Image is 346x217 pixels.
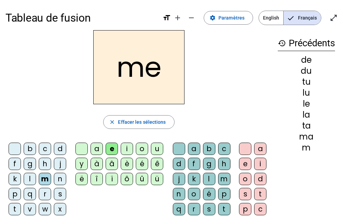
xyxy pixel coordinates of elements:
div: g [203,158,215,170]
div: tu [278,78,335,86]
div: e [106,143,118,155]
div: h [39,158,51,170]
div: k [188,173,200,185]
div: ma [278,133,335,141]
div: d [54,143,66,155]
div: c [254,203,266,215]
button: Paramètres [204,11,253,25]
div: v [24,203,36,215]
div: t [218,203,230,215]
div: y [75,158,88,170]
div: de [278,56,335,64]
div: t [254,188,266,200]
div: ê [151,158,163,170]
div: é [203,188,215,200]
div: ü [151,173,163,185]
div: d [173,158,185,170]
div: b [24,143,36,155]
div: f [9,158,21,170]
h2: me [93,30,184,104]
div: s [203,203,215,215]
div: c [218,143,230,155]
div: h [218,158,230,170]
div: f [188,158,200,170]
div: du [278,67,335,75]
button: Entrer en plein écran [327,11,341,25]
span: Effacer les sélections [118,118,166,126]
span: Français [284,11,321,25]
div: o [239,173,251,185]
div: p [218,188,230,200]
div: b [203,143,215,155]
div: p [9,188,21,200]
div: ô [121,173,133,185]
div: r [188,203,200,215]
div: û [136,173,148,185]
div: o [136,143,148,155]
div: lu [278,89,335,97]
div: m [39,173,51,185]
div: ë [75,173,88,185]
div: m [278,144,335,152]
div: ï [106,173,118,185]
div: j [173,173,185,185]
div: u [151,143,163,155]
div: é [136,158,148,170]
mat-button-toggle-group: Language selection [259,11,321,25]
span: English [259,11,283,25]
div: k [9,173,21,185]
div: n [54,173,66,185]
div: e [239,158,251,170]
mat-icon: close [109,119,115,125]
div: l [203,173,215,185]
div: ta [278,122,335,130]
div: a [91,143,103,155]
div: n [173,188,185,200]
div: à [91,158,103,170]
div: c [39,143,51,155]
div: x [54,203,66,215]
div: q [173,203,185,215]
button: Diminuer la taille de la police [184,11,198,25]
div: r [39,188,51,200]
div: a [188,143,200,155]
div: d [254,173,266,185]
button: Augmenter la taille de la police [171,11,184,25]
div: a [254,143,266,155]
div: è [121,158,133,170]
div: t [9,203,21,215]
div: î [91,173,103,185]
div: s [239,188,251,200]
div: s [54,188,66,200]
mat-icon: settings [210,15,216,21]
div: la [278,111,335,119]
div: i [121,143,133,155]
div: le [278,100,335,108]
h3: Précédents [278,36,335,51]
div: â [106,158,118,170]
h1: Tableau de fusion [5,7,157,29]
mat-icon: open_in_full [330,14,338,22]
div: l [24,173,36,185]
div: i [254,158,266,170]
button: Effacer les sélections [103,115,174,129]
div: g [24,158,36,170]
div: j [54,158,66,170]
mat-icon: history [278,39,286,47]
div: o [188,188,200,200]
mat-icon: add [174,14,182,22]
div: m [218,173,230,185]
span: Paramètres [218,14,244,22]
div: q [24,188,36,200]
mat-icon: format_size [163,14,171,22]
div: w [39,203,51,215]
mat-icon: remove [187,14,195,22]
div: p [239,203,251,215]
